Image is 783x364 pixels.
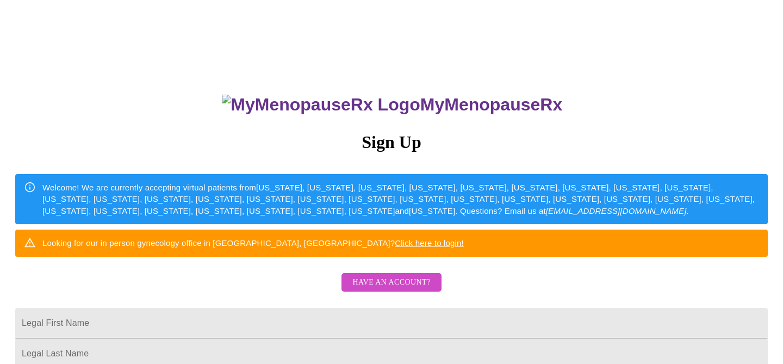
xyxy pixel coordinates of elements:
div: Looking for our in person gynecology office in [GEOGRAPHIC_DATA], [GEOGRAPHIC_DATA]? [42,233,464,253]
em: [EMAIL_ADDRESS][DOMAIN_NAME] [546,206,687,215]
button: Have an account? [341,273,441,292]
h3: Sign Up [15,132,768,152]
img: MyMenopauseRx Logo [222,95,420,115]
a: Have an account? [339,285,444,294]
h3: MyMenopauseRx [17,95,768,115]
a: Click here to login! [395,238,464,248]
span: Have an account? [352,276,430,289]
div: Welcome! We are currently accepting virtual patients from [US_STATE], [US_STATE], [US_STATE], [US... [42,177,759,221]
